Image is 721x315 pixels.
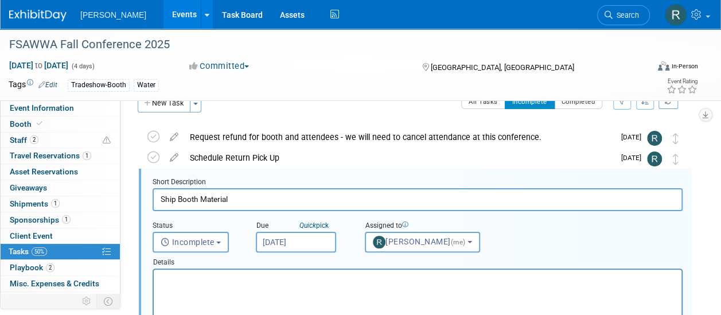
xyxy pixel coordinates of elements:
span: Event Information [10,103,74,112]
td: Tags [9,79,57,92]
img: Format-Inperson.png [658,61,669,71]
span: Incomplete [161,238,215,247]
img: ExhibitDay [9,10,67,21]
div: Event Format [598,60,698,77]
span: [DATE] [621,133,647,141]
div: In-Person [671,62,698,71]
span: Potential Scheduling Conflict -- at least one attendee is tagged in another overlapping event. [103,135,111,146]
input: Due Date [256,232,336,252]
div: Schedule Return Pick Up [184,148,614,168]
span: Tasks [9,247,47,256]
span: Search [613,11,639,20]
span: [PERSON_NAME] [80,10,146,20]
span: Misc. Expenses & Credits [10,279,99,288]
button: Incomplete [153,232,229,252]
button: Incomplete [505,94,555,109]
button: New Task [138,94,190,112]
span: [GEOGRAPHIC_DATA], [GEOGRAPHIC_DATA] [431,63,574,72]
span: to [33,61,44,70]
a: Edit [38,81,57,89]
span: [DATE] [DATE] [9,60,69,71]
a: Giveaways [1,180,120,196]
span: Asset Reservations [10,167,78,176]
td: Toggle Event Tabs [97,294,120,309]
span: (me) [451,238,466,246]
button: Completed [554,94,603,109]
a: Event Information [1,100,120,116]
div: Assigned to [365,221,485,232]
div: Tradeshow-Booth [68,79,130,91]
span: [PERSON_NAME] [373,237,467,246]
a: Sponsorships1 [1,212,120,228]
span: Sponsorships [10,215,71,224]
button: [PERSON_NAME](me) [365,232,480,252]
span: 2 [30,135,38,144]
span: 1 [62,215,71,224]
span: 50% [32,247,47,256]
span: Shipments [10,199,60,208]
a: Client Event [1,228,120,244]
button: Committed [185,60,254,72]
img: Rebecca Deis [647,131,662,146]
a: Refresh [658,94,678,109]
a: Booth [1,116,120,132]
div: Due [256,221,348,232]
img: Rebecca Deis [647,151,662,166]
span: (4 days) [71,63,95,70]
div: Request refund for booth and attendees - we will need to cancel attendance at this conference. [184,127,614,147]
td: Personalize Event Tab Strip [77,294,97,309]
span: Booth [10,119,45,129]
a: Misc. Expenses & Credits [1,276,120,291]
span: [DATE] [621,154,647,162]
div: Details [153,252,683,269]
a: edit [164,153,184,163]
a: Tasks50% [1,244,120,259]
span: Playbook [10,263,54,272]
a: Quickpick [297,221,331,230]
a: Staff2 [1,133,120,148]
a: edit [164,132,184,142]
a: Playbook2 [1,260,120,275]
span: Giveaways [10,183,47,192]
span: 2 [46,263,54,272]
i: Booth reservation complete [37,120,42,127]
div: Event Rating [667,79,697,84]
span: Client Event [10,231,53,240]
i: Quick [299,221,316,230]
a: Shipments1 [1,196,120,212]
a: Travel Reservations1 [1,148,120,164]
span: Travel Reservations [10,151,91,160]
i: Move task [673,154,679,165]
i: Move task [673,133,679,144]
a: Search [597,5,650,25]
div: Short Description [153,177,683,188]
input: Name of task or a short description [153,188,683,211]
img: Rebecca Deis [665,4,687,26]
div: FSAWWA Fall Conference 2025 [5,34,639,55]
span: 1 [51,199,60,208]
div: Water [134,79,159,91]
a: Asset Reservations [1,164,120,180]
span: Staff [10,135,38,145]
button: All Tasks [461,94,505,109]
span: 1 [83,151,91,160]
div: Status [153,221,239,232]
